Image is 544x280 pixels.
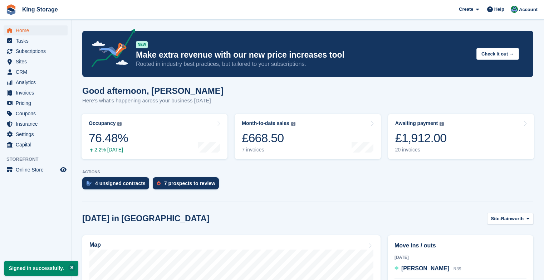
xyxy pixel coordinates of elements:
span: Home [16,25,59,35]
h2: Move ins / outs [394,241,526,250]
span: R39 [454,266,461,271]
img: icon-info-grey-7440780725fd019a000dd9b08b2336e03edf1995a4989e88bcd33f0948082b44.svg [440,122,444,126]
a: menu [4,88,68,98]
img: prospect-51fa495bee0391a8d652442698ab0144808aea92771e9ea1ae160a38d050c398.svg [157,181,161,185]
h2: Map [89,242,101,248]
div: 20 invoices [395,147,447,153]
span: Coupons [16,108,59,119]
p: Rooted in industry best practices, but tailored to your subscriptions. [136,60,471,68]
a: 7 prospects to review [153,177,222,193]
span: Settings [16,129,59,139]
a: menu [4,36,68,46]
a: Month-to-date sales £668.50 7 invoices [235,114,381,159]
div: 7 prospects to review [164,180,215,186]
div: Occupancy [89,120,116,126]
span: Rainworth [501,215,524,222]
span: Insurance [16,119,59,129]
a: menu [4,77,68,87]
span: [PERSON_NAME] [401,265,449,271]
h1: Good afternoon, [PERSON_NAME] [82,86,224,96]
span: Create [459,6,473,13]
img: John King [511,6,518,13]
a: [PERSON_NAME] R39 [394,264,461,274]
img: price-adjustments-announcement-icon-8257ccfd72463d97f412b2fc003d46551f7dbcb40ab6d574587a9cd5c0d94... [85,29,136,70]
a: menu [4,165,68,175]
div: £668.50 [242,131,295,145]
h2: [DATE] in [GEOGRAPHIC_DATA] [82,214,209,223]
div: 76.48% [89,131,128,145]
a: Preview store [59,165,68,174]
a: Occupancy 76.48% 2.2% [DATE] [82,114,227,159]
span: Pricing [16,98,59,108]
a: 4 unsigned contracts [82,177,153,193]
span: Analytics [16,77,59,87]
a: menu [4,129,68,139]
a: menu [4,46,68,56]
p: Make extra revenue with our new price increases tool [136,50,471,60]
p: ACTIONS [82,170,533,174]
a: Awaiting payment £1,912.00 20 invoices [388,114,534,159]
a: menu [4,25,68,35]
span: Subscriptions [16,46,59,56]
span: CRM [16,67,59,77]
a: menu [4,98,68,108]
a: menu [4,67,68,77]
span: Help [494,6,504,13]
p: Signed in successfully. [4,261,78,276]
span: Sites [16,57,59,67]
a: menu [4,108,68,119]
a: menu [4,140,68,150]
div: NEW [136,41,148,48]
span: Storefront [6,156,71,163]
img: contract_signature_icon-13c848040528278c33f63329250d36e43548de30e8caae1d1a13099fd9432cc5.svg [87,181,92,185]
img: stora-icon-8386f47178a22dfd0bd8f6a31ec36ba5ce8667c1dd55bd0f319d3a0aa187defe.svg [6,4,16,15]
span: Account [519,6,538,13]
button: Site: Rainworth [487,213,533,225]
p: Here's what's happening across your business [DATE] [82,97,224,105]
span: Tasks [16,36,59,46]
span: Site: [491,215,501,222]
a: King Storage [19,4,61,15]
div: 4 unsigned contracts [95,180,146,186]
div: [DATE] [394,254,526,261]
img: icon-info-grey-7440780725fd019a000dd9b08b2336e03edf1995a4989e88bcd33f0948082b44.svg [117,122,122,126]
span: Capital [16,140,59,150]
img: icon-info-grey-7440780725fd019a000dd9b08b2336e03edf1995a4989e88bcd33f0948082b44.svg [291,122,295,126]
div: 2.2% [DATE] [89,147,128,153]
span: Online Store [16,165,59,175]
a: menu [4,119,68,129]
a: menu [4,57,68,67]
button: Check it out → [476,48,519,60]
div: Month-to-date sales [242,120,289,126]
div: 7 invoices [242,147,295,153]
div: £1,912.00 [395,131,447,145]
div: Awaiting payment [395,120,438,126]
span: Invoices [16,88,59,98]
